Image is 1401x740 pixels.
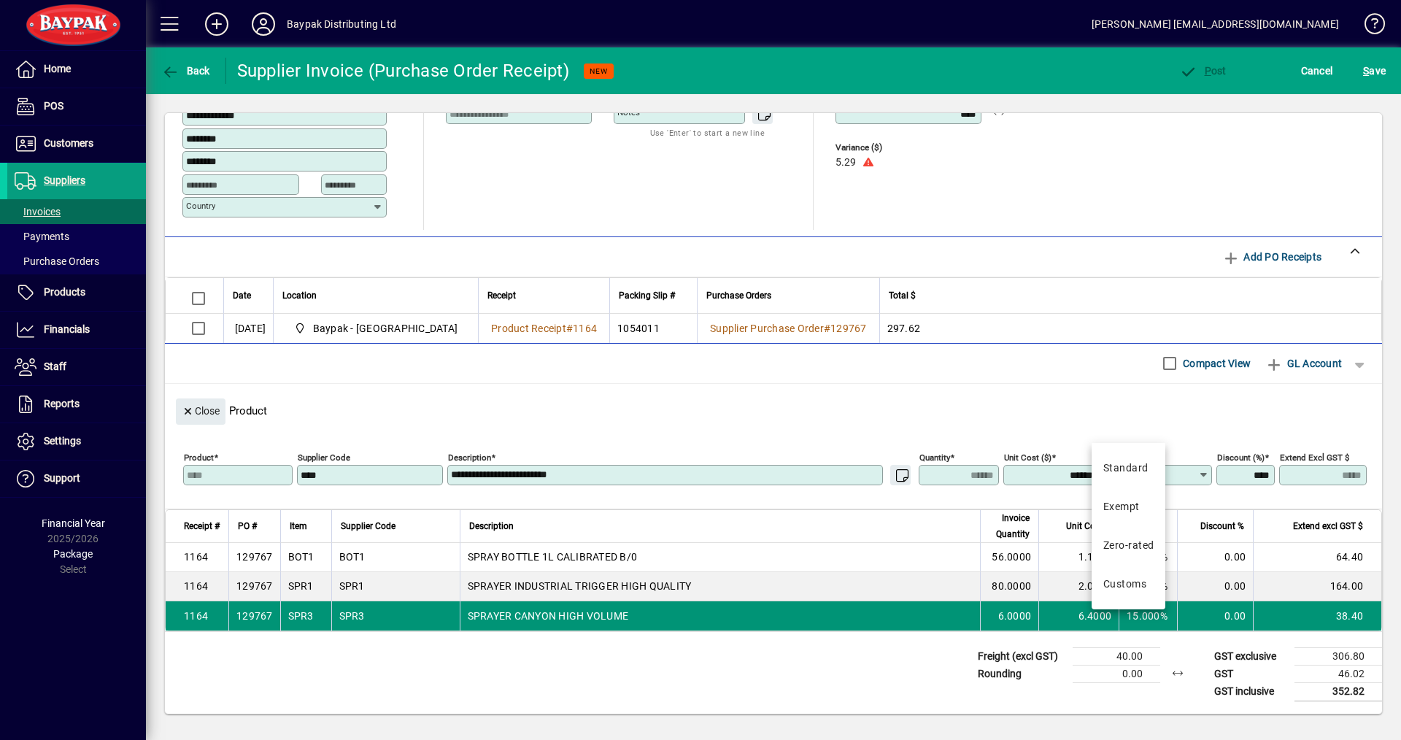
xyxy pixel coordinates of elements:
[980,572,1038,601] td: 80.0000
[1004,452,1051,462] mat-label: Unit Cost ($)
[879,314,1382,343] td: 297.62
[44,323,90,335] span: Financials
[233,288,251,304] span: Date
[1119,572,1177,601] td: 15.000%
[1258,350,1349,377] button: GL Account
[460,543,981,572] td: SPRAY BOTTLE 1L CALIBRATED B/0
[1038,601,1119,631] td: 6.4000
[288,609,314,623] div: SPR3
[44,100,63,112] span: POS
[919,452,950,462] mat-label: Quantity
[566,323,573,334] span: #
[7,51,146,88] a: Home
[44,472,80,484] span: Support
[1073,665,1160,682] td: 0.00
[158,58,214,84] button: Back
[235,321,266,336] span: [DATE]
[980,543,1038,572] td: 56.0000
[7,349,146,385] a: Staff
[1073,647,1160,665] td: 40.00
[835,157,856,169] span: 5.29
[228,543,280,572] td: 129767
[172,404,229,417] app-page-header-button: Close
[469,518,514,534] span: Description
[619,288,688,304] div: Packing Slip #
[42,517,105,529] span: Financial Year
[1280,452,1349,462] mat-label: Extend excl GST $
[44,435,81,447] span: Settings
[186,201,215,211] mat-label: Country
[290,518,307,534] span: Item
[609,314,697,343] td: 1054011
[710,323,824,334] span: Supplier Purchase Order
[228,601,280,631] td: 129767
[161,65,210,77] span: Back
[1207,665,1294,682] td: GST
[1176,58,1230,84] button: Post
[1253,601,1381,631] td: 38.40
[1128,518,1164,534] span: GST Rate
[193,11,240,37] button: Add
[1180,356,1251,371] label: Compact View
[448,452,491,462] mat-label: Description
[1207,647,1294,665] td: GST exclusive
[287,12,396,36] div: Baypak Distributing Ltd
[44,63,71,74] span: Home
[1207,682,1294,701] td: GST inclusive
[7,126,146,162] a: Customers
[331,572,460,601] td: SPR1
[980,601,1038,631] td: 6.0000
[7,224,146,249] a: Payments
[44,286,85,298] span: Products
[1294,647,1382,665] td: 306.80
[619,288,675,304] span: Packing Slip #
[237,59,569,82] div: Supplier Invoice (Purchase Order Receipt)
[1177,601,1253,631] td: 0.00
[1265,352,1342,375] span: GL Account
[889,288,1364,304] div: Total $
[166,601,228,631] td: 1164
[7,386,146,423] a: Reports
[970,647,1073,665] td: Freight (excl GST)
[7,249,146,274] a: Purchase Orders
[1222,245,1321,269] span: Add PO Receipts
[341,518,395,534] span: Supplier Code
[1354,3,1383,50] a: Knowledge Base
[1066,518,1110,534] span: Unit Cost $
[1205,65,1211,77] span: P
[573,323,597,334] span: 1164
[1253,572,1381,601] td: 164.00
[460,572,981,601] td: SPRAYER INDUSTRIAL TRIGGER HIGH QUALITY
[491,323,566,334] span: Product Receipt
[1294,682,1382,701] td: 352.82
[830,323,867,334] span: 129767
[184,452,214,462] mat-label: Product
[331,601,460,631] td: SPR3
[1038,543,1119,572] td: 1.1500
[835,143,923,153] span: Variance ($)
[1200,518,1244,534] span: Discount %
[1363,65,1369,77] span: S
[282,288,317,304] span: Location
[44,398,80,409] span: Reports
[7,274,146,311] a: Products
[705,320,872,336] a: Supplier Purchase Order#129767
[706,288,771,304] span: Purchase Orders
[166,543,228,572] td: 1164
[1293,518,1363,534] span: Extend excl GST $
[1363,59,1386,82] span: ave
[15,206,61,217] span: Invoices
[166,572,228,601] td: 1164
[487,288,516,304] span: Receipt
[487,288,601,304] div: Receipt
[176,398,225,425] button: Close
[7,460,146,497] a: Support
[313,321,458,336] span: Baypak - [GEOGRAPHIC_DATA]
[1092,12,1339,36] div: [PERSON_NAME] [EMAIL_ADDRESS][DOMAIN_NAME]
[184,518,220,534] span: Receipt #
[15,255,99,267] span: Purchase Orders
[970,665,1073,682] td: Rounding
[486,320,602,336] a: Product Receipt#1164
[1119,601,1177,631] td: 15.000%
[1177,572,1253,601] td: 0.00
